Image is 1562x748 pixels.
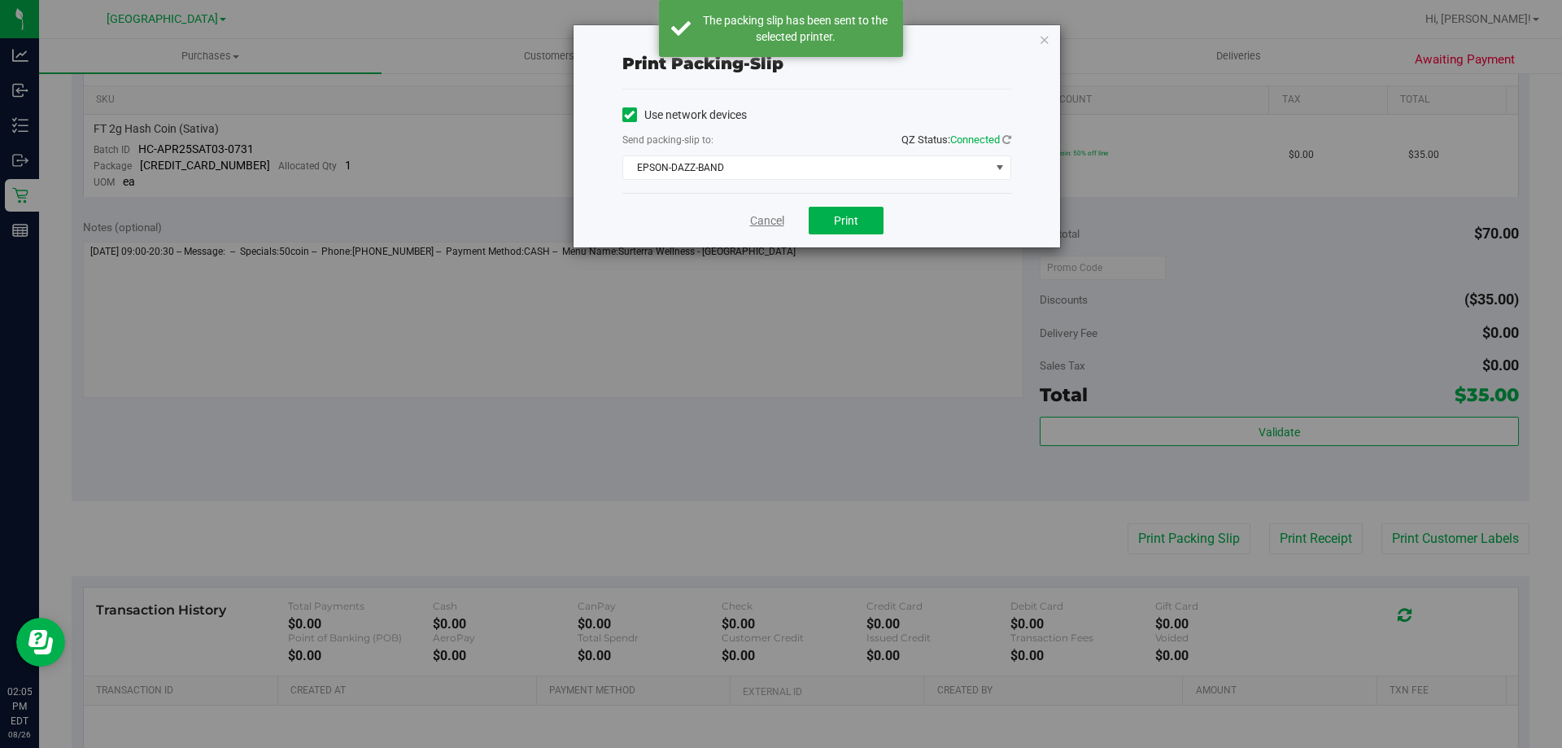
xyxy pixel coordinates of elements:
button: Print [809,207,884,234]
span: Print packing-slip [622,54,783,73]
div: The packing slip has been sent to the selected printer. [700,12,891,45]
label: Send packing-slip to: [622,133,713,147]
label: Use network devices [622,107,747,124]
span: Connected [950,133,1000,146]
span: Print [834,214,858,227]
span: select [989,156,1010,179]
iframe: Resource center [16,618,65,667]
a: Cancel [750,212,784,230]
span: QZ Status: [901,133,1011,146]
span: EPSON-DAZZ-BAND [623,156,990,179]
